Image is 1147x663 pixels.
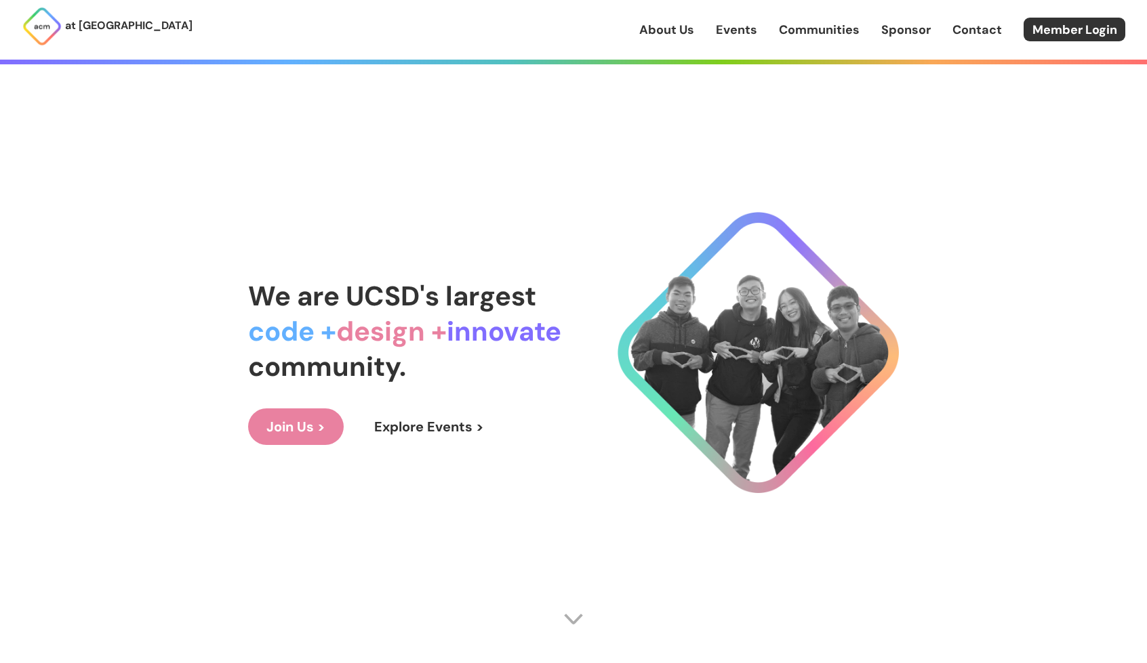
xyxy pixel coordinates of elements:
a: Explore Events > [356,408,502,445]
span: design + [336,314,447,349]
span: We are UCSD's largest [248,278,536,314]
img: ACM Logo [22,6,62,47]
img: Scroll Arrow [563,609,584,629]
a: Member Login [1024,18,1125,41]
a: Join Us > [248,408,344,445]
img: Cool Logo [618,212,899,493]
span: code + [248,314,336,349]
a: Sponsor [881,21,931,39]
a: About Us [639,21,694,39]
a: Communities [779,21,860,39]
span: community. [248,349,406,384]
a: Contact [952,21,1002,39]
a: at [GEOGRAPHIC_DATA] [22,6,193,47]
a: Events [716,21,757,39]
p: at [GEOGRAPHIC_DATA] [65,17,193,35]
span: innovate [447,314,561,349]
